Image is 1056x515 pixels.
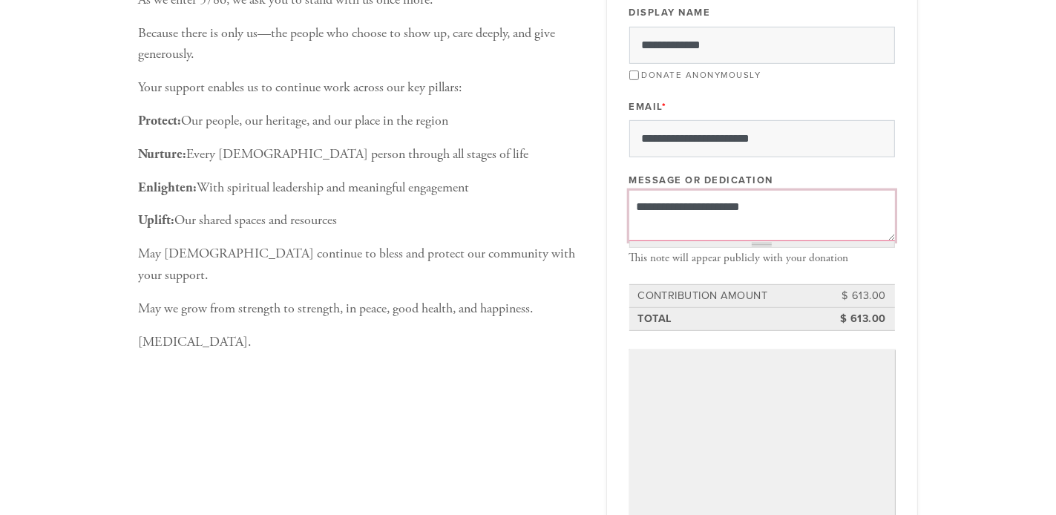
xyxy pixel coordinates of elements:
[635,286,821,306] td: Contribution Amount
[139,210,584,232] p: Our shared spaces and resources
[139,177,584,199] p: With spiritual leadership and meaningful engagement
[821,309,888,329] td: $ 613.00
[662,101,667,113] span: This field is required.
[139,179,197,196] b: Enlighten:
[139,332,584,353] p: [MEDICAL_DATA].
[139,23,584,66] p: Because there is only us—the people who choose to show up, care deeply, and give generously.
[139,112,182,129] b: Protect:
[635,309,821,329] td: Total
[629,6,711,19] label: Display Name
[139,243,584,286] p: May [DEMOGRAPHIC_DATA] continue to bless and protect our community with your support.
[629,252,895,265] div: This note will appear publicly with your donation
[139,111,584,132] p: Our people, our heritage, and our place in the region
[629,174,774,187] label: Message or dedication
[642,70,761,80] label: Donate Anonymously
[139,298,584,320] p: May we grow from strength to strength, in peace, good health, and happiness.
[821,286,888,306] td: $ 613.00
[139,77,584,99] p: Your support enables us to continue work across our key pillars:
[139,211,175,229] b: Uplift:
[139,145,187,163] b: Nurture:
[629,100,667,114] label: Email
[139,144,584,165] p: Every [DEMOGRAPHIC_DATA] person through all stages of life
